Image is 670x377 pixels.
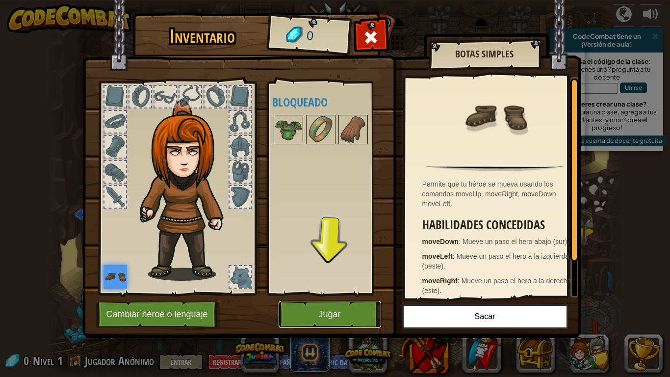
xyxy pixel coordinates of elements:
span: : [458,277,462,285]
h3: Habilidades concedidas [422,218,573,232]
span: : [453,252,457,260]
strong: moveDown [422,238,459,245]
button: Cambiar héroe o lenguaje [96,301,221,328]
strong: moveRight [422,277,458,285]
img: portrait.png [464,84,527,148]
h2: Botas simples [438,49,531,59]
img: portrait.png [339,116,367,143]
img: portrait.png [275,116,302,143]
div: Permite que tu héroe se mueva usando los comandos moveUp, moveRight, moveDown, moveLeft. [422,179,573,209]
button: Jugar [279,301,381,328]
strong: moveLeft [422,252,453,260]
span: Mueve un paso el hero a la izquierda (oeste). [422,252,569,270]
img: portrait.png [307,116,335,143]
img: hr.png [427,165,563,171]
h4: Bloqueado [272,96,395,108]
span: 0 [306,27,314,45]
button: Sacar [402,304,568,329]
span: : [459,238,463,245]
img: portrait.png [103,265,127,289]
span: Mueve un paso el hero a la derecha (este). [422,277,571,295]
h1: Inventario [140,26,265,47]
img: hair_f2.png [135,100,241,281]
span: Mueve un paso el hero abajo (sur). [463,238,569,245]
